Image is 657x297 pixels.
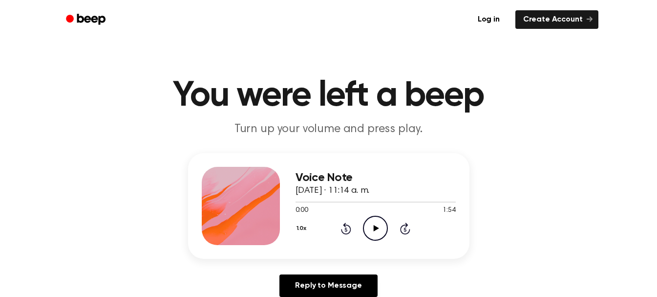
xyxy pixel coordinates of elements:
button: 1.0x [296,220,310,237]
a: Create Account [515,10,598,29]
a: Reply to Message [279,274,377,297]
span: 1:54 [443,206,455,216]
span: [DATE] · 11:14 a. m. [296,186,370,195]
a: Beep [59,10,114,29]
p: Turn up your volume and press play. [141,121,516,137]
span: 0:00 [296,206,308,216]
a: Log in [468,8,509,31]
h3: Voice Note [296,171,456,184]
h1: You were left a beep [79,78,579,114]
